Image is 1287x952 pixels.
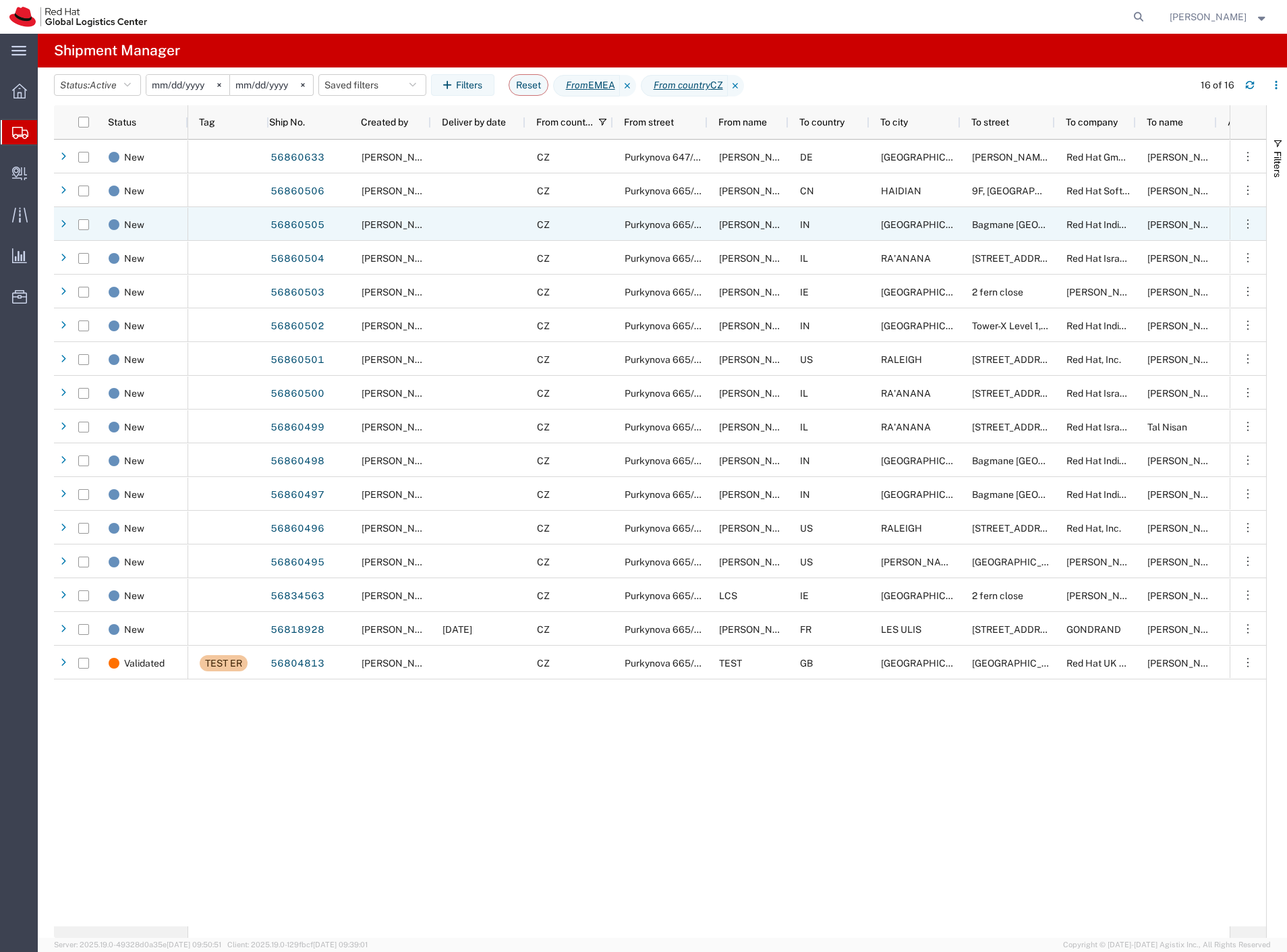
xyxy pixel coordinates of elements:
[719,320,851,331] span: Andrea Hanakova / LC hoodies
[537,219,550,230] span: CZ
[972,253,1061,264] span: 8 Ha'Pnina Street
[1147,523,1224,534] span: Raquel Lebetter
[881,253,931,264] span: RA'ANANA
[972,624,1061,635] span: 3 avenue de l’Amazonie
[881,455,977,466] span: BANGALORE
[270,484,325,506] a: 56860497
[1147,557,1224,567] span: Chris Pelland
[362,455,438,466] span: Filip Lizuch
[54,74,141,96] button: Status:Active
[800,287,809,298] span: IE
[537,152,550,163] span: CZ
[270,653,325,675] a: 56804813
[431,74,494,96] button: Filters
[1169,9,1269,25] button: [PERSON_NAME]
[362,489,438,500] span: Filip Lizuch
[625,253,708,264] span: Purkynova 665/115
[124,140,144,174] span: New
[800,557,813,567] span: US
[167,941,221,949] span: [DATE] 09:50:51
[1066,320,1191,331] span: Red Hat India Private Limited
[362,388,438,399] span: Filip Lizuch
[719,219,851,230] span: Andrea Hanakova / LC hoodies
[124,208,144,242] span: New
[9,7,147,27] img: logo
[270,181,325,202] a: 56860506
[1066,287,1143,298] span: Shaza Aldawamneh
[362,422,438,432] span: Filip Lizuch
[800,523,813,534] span: US
[537,320,550,331] span: CZ
[362,557,438,567] span: Filip Lizuch
[270,586,325,607] a: 56834563
[269,117,305,128] span: Ship No.
[1066,422,1145,432] span: Red Hat Israel Ltd.
[362,590,438,601] span: Sona Mala
[124,275,144,309] span: New
[537,624,550,635] span: CZ
[1272,151,1283,177] span: Filters
[625,186,708,196] span: Purkynova 665/115
[146,75,229,95] input: Not set
[800,354,813,365] span: US
[1066,523,1121,534] span: Red Hat, Inc.
[971,117,1009,128] span: To street
[1147,455,1224,466] span: Janki Chhatbar
[625,455,708,466] span: Purkynova 665/115
[624,117,674,128] span: From street
[537,388,550,399] span: CZ
[719,590,737,601] span: LCS
[881,489,977,500] span: BANGALORE
[1066,388,1145,399] span: Red Hat Israel Ltd.
[362,658,438,669] span: Kirk Newcross
[537,489,550,500] span: CZ
[362,287,438,298] span: Filip Lizuch
[1147,320,1224,331] span: Rajan Shah
[881,624,921,635] span: LES ULIS
[270,518,325,540] a: 56860496
[972,287,1023,298] span: 2 fern close
[537,455,550,466] span: CZ
[800,624,811,635] span: FR
[625,489,708,500] span: Purkynova 665/115
[124,343,144,376] span: New
[718,117,767,128] span: From name
[537,557,550,567] span: CZ
[972,388,1061,399] span: 8 Ha'Pnina Street
[800,590,809,601] span: IE
[1147,422,1187,432] span: Tal Nisan
[881,219,977,230] span: BANGALORE
[719,152,796,163] span: Katerina Klimplova
[270,248,325,270] a: 56860504
[641,75,728,96] span: From country CZ
[1066,219,1191,230] span: Red Hat India Private Limited
[881,422,931,432] span: RA'ANANA
[124,613,144,646] span: New
[719,422,851,432] span: Andrea Hanakova / LC hoodies
[1147,489,1224,500] span: Jaison Raju
[881,152,977,163] span: MUNICH
[719,388,851,399] span: Andrea Hanakova / LC hoodies
[1066,253,1145,264] span: Red Hat Israel Ltd.
[1063,939,1271,951] span: Copyright © [DATE]-[DATE] Agistix Inc., All Rights Reserved
[270,215,325,236] a: 56860505
[972,186,1122,196] span: 9F, North Wing of Tower C, Raycom
[800,320,810,331] span: IN
[270,147,325,169] a: 56860633
[362,152,438,163] span: Katerina Klimplova
[881,590,977,601] span: Cork
[1147,287,1224,298] span: Shaza Aldawamneh
[800,658,813,669] span: GB
[124,444,144,478] span: New
[800,388,808,399] span: IL
[799,117,845,128] span: To country
[972,354,1061,365] span: 100 East Davie Street
[972,489,1112,500] span: Bagmane Constellation Business Park
[1147,253,1224,264] span: Miki Kenneth
[625,320,708,331] span: Purkynova 665/115
[1066,354,1121,365] span: Red Hat, Inc.
[230,75,313,95] input: Not set
[566,78,588,92] i: From
[1147,590,1224,601] span: Shaza Aldawamneh
[800,422,808,432] span: IL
